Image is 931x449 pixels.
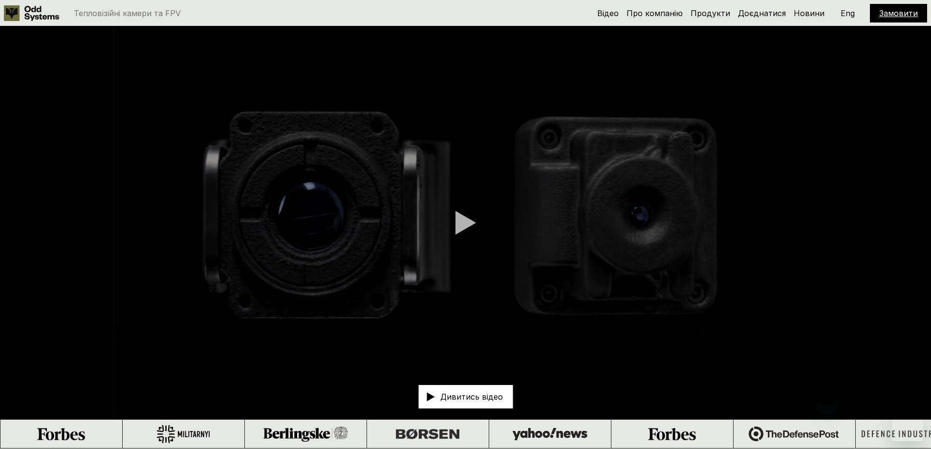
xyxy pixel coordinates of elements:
a: Замовити [879,8,918,18]
p: Дивитись відео [440,393,503,401]
a: Новини [794,8,824,18]
a: Відео [597,8,619,18]
p: Тепловізійні камери та FPV [74,9,181,17]
p: Eng [841,9,855,17]
iframe: Закрыть сообщение [817,386,837,406]
a: Про компанію [627,8,683,18]
a: Доєднатися [738,8,786,18]
iframe: Кнопка запуска окна обмена сообщениями [892,410,923,441]
a: Продукти [691,8,730,18]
